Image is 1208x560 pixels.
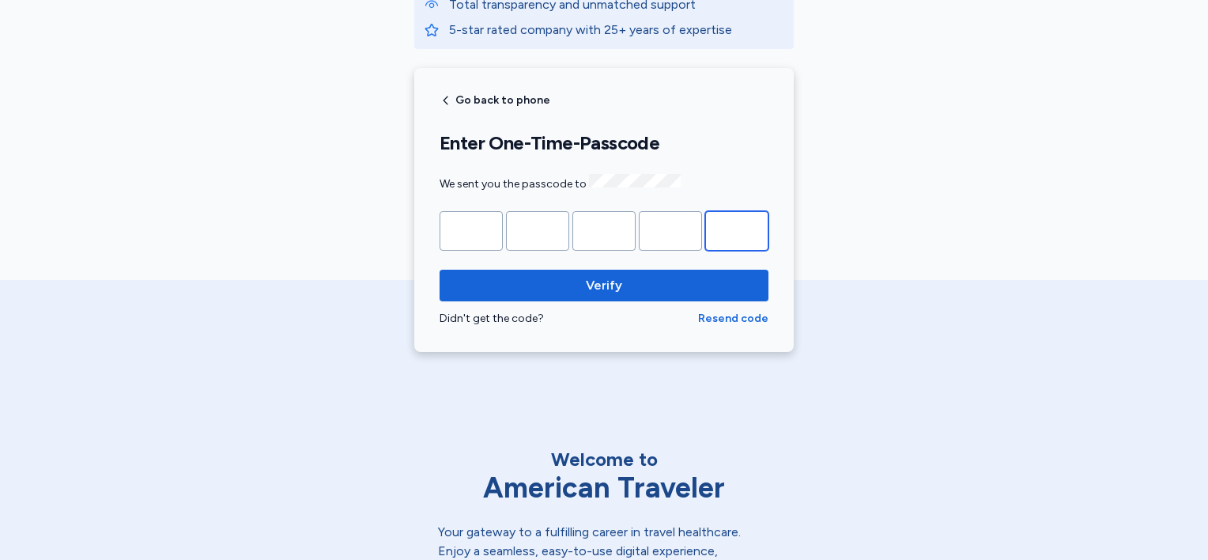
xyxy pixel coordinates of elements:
button: Verify [440,270,768,301]
div: American Traveler [438,472,770,504]
button: Go back to phone [440,94,550,107]
input: Please enter OTP character 4 [639,211,702,251]
input: Please enter OTP character 1 [440,211,503,251]
span: We sent you the passcode to [440,177,681,191]
input: Please enter OTP character 2 [506,211,569,251]
p: 5-star rated company with 25+ years of expertise [449,21,784,40]
input: Please enter OTP character 5 [705,211,768,251]
input: Please enter OTP character 3 [572,211,636,251]
span: Verify [586,276,622,295]
h1: Enter One-Time-Passcode [440,131,768,155]
span: Go back to phone [455,95,550,106]
div: Didn't get the code? [440,311,698,327]
div: Welcome to [438,447,770,472]
button: Resend code [698,311,768,327]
